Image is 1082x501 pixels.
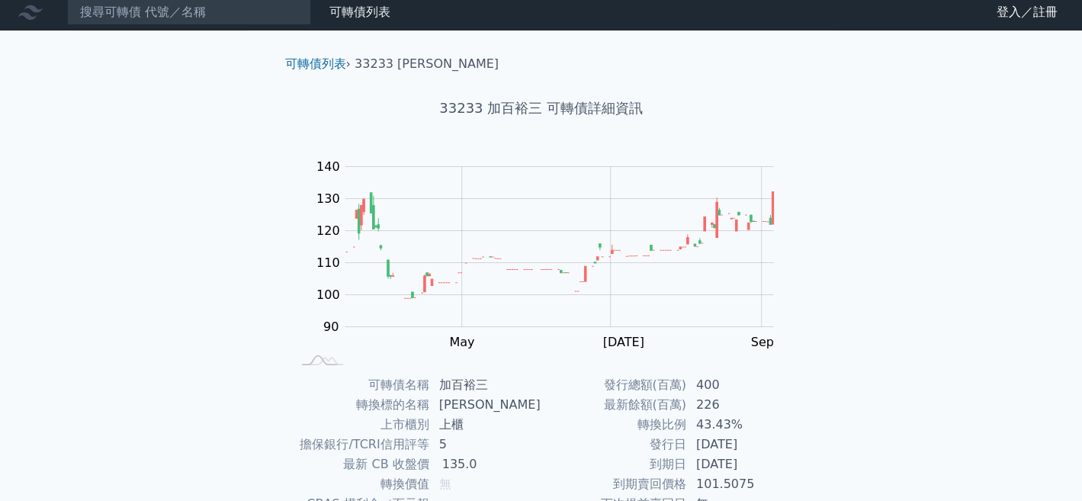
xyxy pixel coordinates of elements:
[291,454,430,474] td: 最新 CB 收盤價
[316,159,340,174] tspan: 140
[355,55,499,73] li: 33233 [PERSON_NAME]
[430,395,541,415] td: [PERSON_NAME]
[345,191,773,298] g: Series
[316,255,340,270] tspan: 110
[291,474,430,494] td: 轉換價值
[439,455,480,474] div: 135.0
[687,474,791,494] td: 101.5075
[308,159,796,381] g: Chart
[323,320,339,334] tspan: 90
[316,223,340,238] tspan: 120
[687,395,791,415] td: 226
[449,335,474,349] tspan: May
[750,335,773,349] tspan: Sep
[329,5,390,19] a: 可轉債列表
[430,415,541,435] td: 上櫃
[316,287,340,302] tspan: 100
[1006,428,1082,501] iframe: Chat Widget
[291,375,430,395] td: 可轉債名稱
[687,454,791,474] td: [DATE]
[285,55,351,73] li: ›
[687,435,791,454] td: [DATE]
[291,395,430,415] td: 轉換標的名稱
[541,395,687,415] td: 最新餘額(百萬)
[291,415,430,435] td: 上市櫃別
[541,435,687,454] td: 發行日
[541,474,687,494] td: 到期賣回價格
[273,98,810,119] h1: 33233 加百裕三 可轉債詳細資訊
[687,375,791,395] td: 400
[602,335,644,349] tspan: [DATE]
[430,375,541,395] td: 加百裕三
[316,191,340,206] tspan: 130
[541,375,687,395] td: 發行總額(百萬)
[687,415,791,435] td: 43.43%
[439,477,451,491] span: 無
[285,56,346,71] a: 可轉債列表
[291,435,430,454] td: 擔保銀行/TCRI信用評等
[541,415,687,435] td: 轉換比例
[430,435,541,454] td: 5
[541,454,687,474] td: 到期日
